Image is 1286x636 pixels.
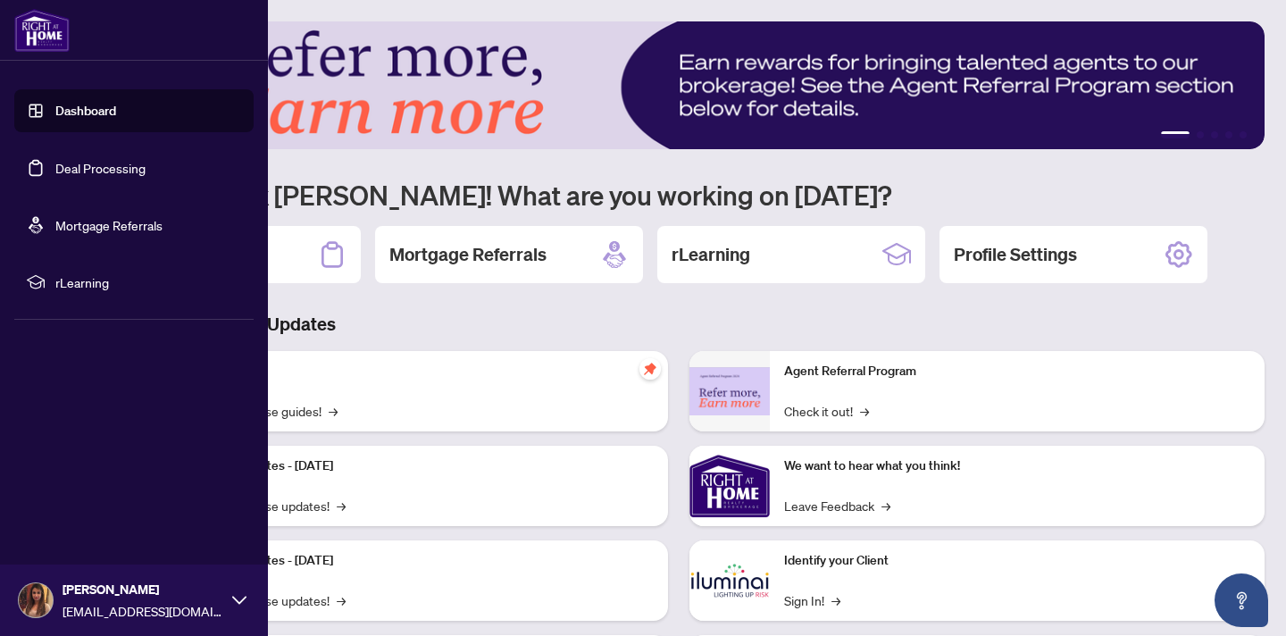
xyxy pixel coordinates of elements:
[784,496,890,515] a: Leave Feedback→
[93,21,1265,149] img: Slide 0
[14,9,70,52] img: logo
[337,590,346,610] span: →
[389,242,547,267] h2: Mortgage Referrals
[93,178,1265,212] h1: Welcome back [PERSON_NAME]! What are you working on [DATE]?
[954,242,1077,267] h2: Profile Settings
[188,551,654,571] p: Platform Updates - [DATE]
[784,456,1250,476] p: We want to hear what you think!
[1211,131,1218,138] button: 3
[1240,131,1247,138] button: 5
[831,590,840,610] span: →
[784,362,1250,381] p: Agent Referral Program
[337,496,346,515] span: →
[689,540,770,621] img: Identify your Client
[689,446,770,526] img: We want to hear what you think!
[19,583,53,617] img: Profile Icon
[329,401,338,421] span: →
[55,217,163,233] a: Mortgage Referrals
[784,590,840,610] a: Sign In!→
[881,496,890,515] span: →
[639,358,661,380] span: pushpin
[93,312,1265,337] h3: Brokerage & Industry Updates
[1215,573,1268,627] button: Open asap
[55,103,116,119] a: Dashboard
[55,160,146,176] a: Deal Processing
[63,580,223,599] span: [PERSON_NAME]
[188,456,654,476] p: Platform Updates - [DATE]
[689,367,770,416] img: Agent Referral Program
[55,272,241,292] span: rLearning
[784,551,1250,571] p: Identify your Client
[672,242,750,267] h2: rLearning
[63,601,223,621] span: [EMAIL_ADDRESS][DOMAIN_NAME]
[1225,131,1232,138] button: 4
[784,401,869,421] a: Check it out!→
[188,362,654,381] p: Self-Help
[1161,131,1190,138] button: 1
[1197,131,1204,138] button: 2
[860,401,869,421] span: →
